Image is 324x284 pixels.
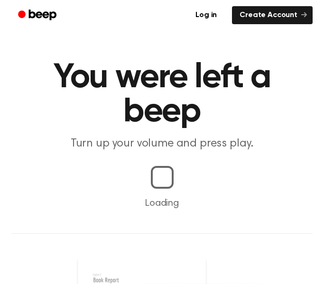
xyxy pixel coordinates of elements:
[11,137,313,151] p: Turn up your volume and press play.
[11,61,313,129] h1: You were left a beep
[11,6,65,25] a: Beep
[11,196,313,211] p: Loading
[186,4,226,26] a: Log in
[232,6,313,24] a: Create Account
